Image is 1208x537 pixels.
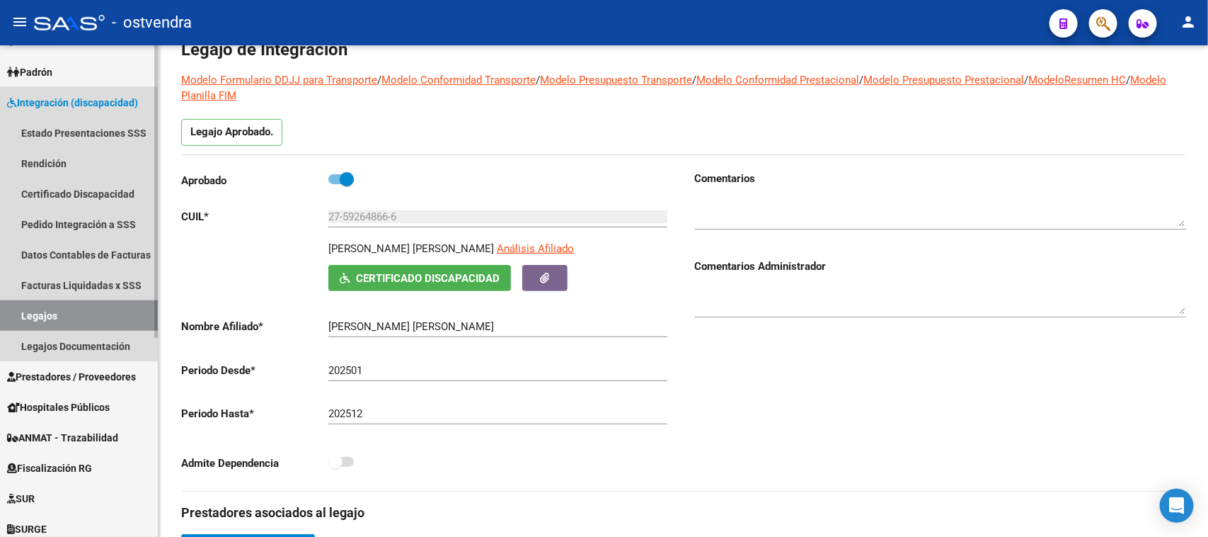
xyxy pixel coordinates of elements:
[328,241,494,256] p: [PERSON_NAME] [PERSON_NAME]
[7,369,136,385] span: Prestadores / Proveedores
[7,95,138,111] span: Integración (discapacidad)
[1160,489,1194,523] div: Open Intercom Messenger
[540,74,692,86] a: Modelo Presupuesto Transporte
[863,74,1024,86] a: Modelo Presupuesto Prestacional
[181,38,1185,61] h1: Legajo de Integración
[695,259,1186,274] h3: Comentarios Administrador
[696,74,859,86] a: Modelo Conformidad Prestacional
[181,119,282,146] p: Legajo Aprobado.
[181,173,328,188] p: Aprobado
[181,456,328,471] p: Admite Dependencia
[181,319,328,334] p: Nombre Afiliado
[497,242,574,255] span: Análisis Afiliado
[328,265,511,291] button: Certificado Discapacidad
[7,430,118,446] span: ANMAT - Trazabilidad
[1028,74,1126,86] a: ModeloResumen HC
[381,74,536,86] a: Modelo Conformidad Transporte
[7,64,52,80] span: Padrón
[7,400,110,415] span: Hospitales Públicos
[356,272,500,285] span: Certificado Discapacidad
[181,209,328,225] p: CUIL
[7,491,35,507] span: SUR
[7,460,92,476] span: Fiscalización RG
[181,74,377,86] a: Modelo Formulario DDJJ para Transporte
[7,521,47,537] span: SURGE
[181,406,328,422] p: Periodo Hasta
[112,7,192,38] span: - ostvendra
[181,363,328,378] p: Periodo Desde
[181,503,1185,523] h3: Prestadores asociados al legajo
[695,171,1186,186] h3: Comentarios
[1180,13,1197,30] mat-icon: person
[11,13,28,30] mat-icon: menu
